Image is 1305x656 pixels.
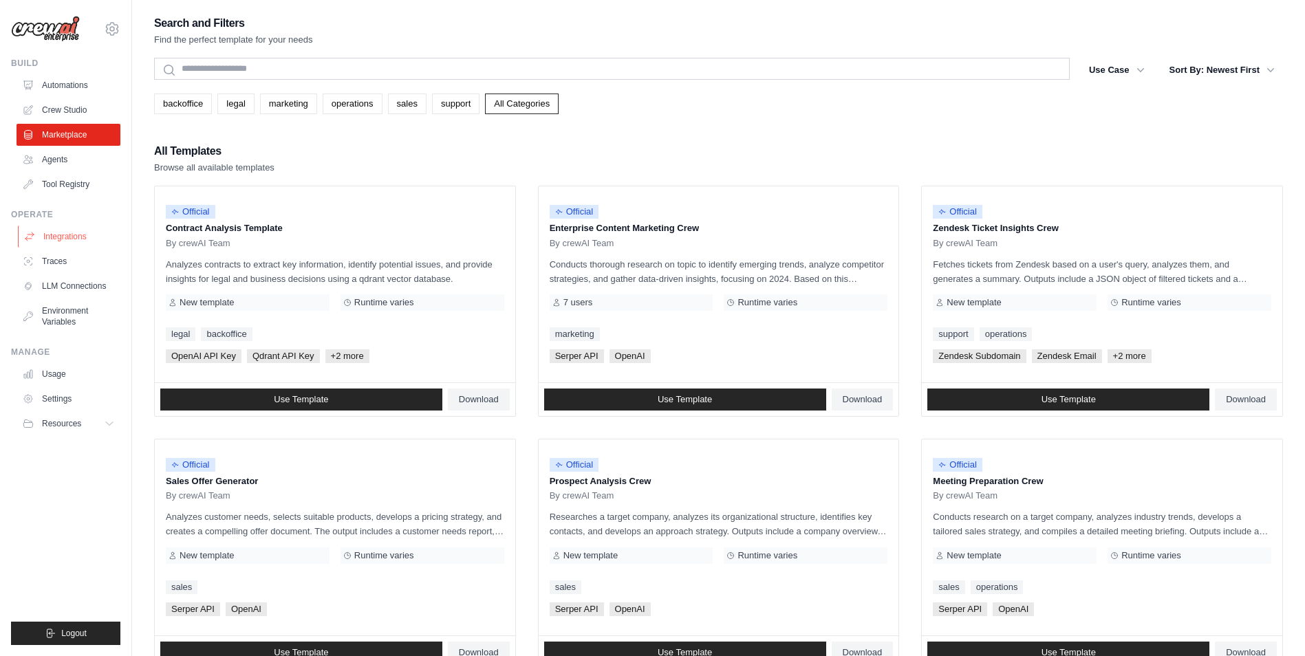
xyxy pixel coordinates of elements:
[1032,349,1102,363] span: Zendesk Email
[933,510,1271,538] p: Conducts research on a target company, analyzes industry trends, develops a tailored sales strate...
[17,300,120,333] a: Environment Variables
[485,94,559,114] a: All Categories
[448,389,510,411] a: Download
[166,490,230,501] span: By crewAI Team
[610,602,651,616] span: OpenAI
[550,257,888,286] p: Conducts thorough research on topic to identify emerging trends, analyze competitor strategies, a...
[737,297,797,308] span: Runtime varies
[980,327,1033,341] a: operations
[1215,389,1277,411] a: Download
[933,490,997,501] span: By crewAI Team
[154,94,212,114] a: backoffice
[947,297,1001,308] span: New template
[11,622,120,645] button: Logout
[550,580,581,594] a: sales
[17,173,120,195] a: Tool Registry
[11,209,120,220] div: Operate
[17,99,120,121] a: Crew Studio
[154,33,313,47] p: Find the perfect template for your needs
[42,418,81,429] span: Resources
[933,349,1026,363] span: Zendesk Subdomain
[166,458,215,472] span: Official
[1161,58,1283,83] button: Sort By: Newest First
[166,238,230,249] span: By crewAI Team
[843,394,883,405] span: Download
[166,474,504,488] p: Sales Offer Generator
[11,16,80,42] img: Logo
[260,94,317,114] a: marketing
[166,349,241,363] span: OpenAI API Key
[993,602,1034,616] span: OpenAI
[226,602,267,616] span: OpenAI
[1042,394,1096,405] span: Use Template
[154,142,274,161] h2: All Templates
[737,550,797,561] span: Runtime varies
[971,580,1024,594] a: operations
[166,257,504,286] p: Analyzes contracts to extract key information, identify potential issues, and provide insights fo...
[1081,58,1153,83] button: Use Case
[11,347,120,358] div: Manage
[61,628,87,639] span: Logout
[325,349,369,363] span: +2 more
[550,602,604,616] span: Serper API
[933,257,1271,286] p: Fetches tickets from Zendesk based on a user's query, analyzes them, and generates a summary. Out...
[323,94,382,114] a: operations
[17,275,120,297] a: LLM Connections
[17,388,120,410] a: Settings
[274,394,328,405] span: Use Template
[658,394,712,405] span: Use Template
[947,550,1001,561] span: New template
[933,458,982,472] span: Official
[166,510,504,538] p: Analyzes customer needs, selects suitable products, develops a pricing strategy, and creates a co...
[17,363,120,385] a: Usage
[832,389,894,411] a: Download
[933,221,1271,235] p: Zendesk Ticket Insights Crew
[610,349,651,363] span: OpenAI
[180,550,234,561] span: New template
[17,413,120,435] button: Resources
[18,226,122,248] a: Integrations
[550,205,599,219] span: Official
[201,327,252,341] a: backoffice
[217,94,254,114] a: legal
[1108,349,1152,363] span: +2 more
[550,221,888,235] p: Enterprise Content Marketing Crew
[388,94,427,114] a: sales
[154,161,274,175] p: Browse all available templates
[11,58,120,69] div: Build
[933,327,973,341] a: support
[563,297,593,308] span: 7 users
[247,349,320,363] span: Qdrant API Key
[933,238,997,249] span: By crewAI Team
[550,238,614,249] span: By crewAI Team
[1226,394,1266,405] span: Download
[17,124,120,146] a: Marketplace
[1121,297,1181,308] span: Runtime varies
[459,394,499,405] span: Download
[550,458,599,472] span: Official
[166,327,195,341] a: legal
[550,474,888,488] p: Prospect Analysis Crew
[1121,550,1181,561] span: Runtime varies
[933,602,987,616] span: Serper API
[432,94,479,114] a: support
[17,250,120,272] a: Traces
[927,389,1209,411] a: Use Template
[166,602,220,616] span: Serper API
[550,349,604,363] span: Serper API
[166,221,504,235] p: Contract Analysis Template
[933,205,982,219] span: Official
[166,580,197,594] a: sales
[160,389,442,411] a: Use Template
[166,205,215,219] span: Official
[180,297,234,308] span: New template
[550,510,888,538] p: Researches a target company, analyzes its organizational structure, identifies key contacts, and ...
[550,327,600,341] a: marketing
[550,490,614,501] span: By crewAI Team
[17,74,120,96] a: Automations
[17,149,120,171] a: Agents
[544,389,826,411] a: Use Template
[563,550,618,561] span: New template
[154,14,313,33] h2: Search and Filters
[354,550,414,561] span: Runtime varies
